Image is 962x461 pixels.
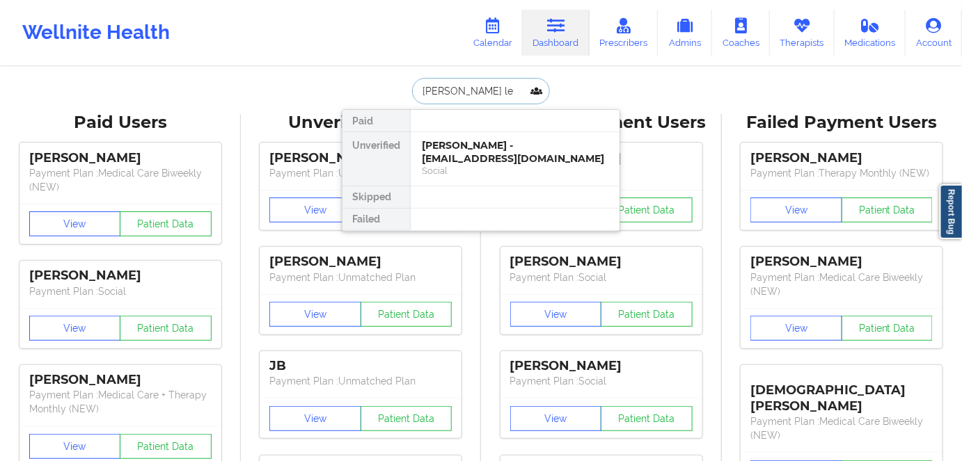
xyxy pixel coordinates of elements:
[29,284,212,298] p: Payment Plan : Social
[269,358,452,374] div: JB
[269,150,452,166] div: [PERSON_NAME]
[361,302,452,327] button: Patient Data
[750,150,933,166] div: [PERSON_NAME]
[342,132,410,186] div: Unverified
[361,406,452,431] button: Patient Data
[842,316,933,341] button: Patient Data
[750,316,842,341] button: View
[601,197,693,223] button: Patient Data
[120,316,212,341] button: Patient Data
[269,374,452,388] p: Payment Plan : Unmatched Plan
[463,10,523,56] a: Calendar
[510,270,693,284] p: Payment Plan : Social
[770,10,835,56] a: Therapists
[10,112,231,134] div: Paid Users
[29,150,212,166] div: [PERSON_NAME]
[601,302,693,327] button: Patient Data
[510,302,602,327] button: View
[750,166,933,180] p: Payment Plan : Therapy Monthly (NEW)
[601,406,693,431] button: Patient Data
[29,211,121,236] button: View
[422,139,608,165] div: [PERSON_NAME] - [EMAIL_ADDRESS][DOMAIN_NAME]
[269,302,361,327] button: View
[712,10,770,56] a: Coaches
[342,209,410,231] div: Failed
[750,197,842,223] button: View
[29,388,212,416] p: Payment Plan : Medical Care + Therapy Monthly (NEW)
[422,165,608,177] div: Social
[940,184,962,239] a: Report Bug
[269,254,452,270] div: [PERSON_NAME]
[342,186,410,209] div: Skipped
[658,10,712,56] a: Admins
[29,316,121,341] button: View
[906,10,962,56] a: Account
[750,372,933,414] div: [DEMOGRAPHIC_DATA][PERSON_NAME]
[732,112,953,134] div: Failed Payment Users
[590,10,659,56] a: Prescribers
[120,434,212,459] button: Patient Data
[750,254,933,270] div: [PERSON_NAME]
[510,406,602,431] button: View
[269,406,361,431] button: View
[120,211,212,236] button: Patient Data
[29,372,212,388] div: [PERSON_NAME]
[750,414,933,442] p: Payment Plan : Medical Care Biweekly (NEW)
[269,270,452,284] p: Payment Plan : Unmatched Plan
[29,434,121,459] button: View
[29,166,212,194] p: Payment Plan : Medical Care Biweekly (NEW)
[523,10,590,56] a: Dashboard
[510,374,693,388] p: Payment Plan : Social
[251,112,472,134] div: Unverified Users
[750,270,933,298] p: Payment Plan : Medical Care Biweekly (NEW)
[510,254,693,270] div: [PERSON_NAME]
[269,166,452,180] p: Payment Plan : Unmatched Plan
[842,197,933,223] button: Patient Data
[269,197,361,223] button: View
[29,268,212,284] div: [PERSON_NAME]
[510,358,693,374] div: [PERSON_NAME]
[342,110,410,132] div: Paid
[835,10,906,56] a: Medications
